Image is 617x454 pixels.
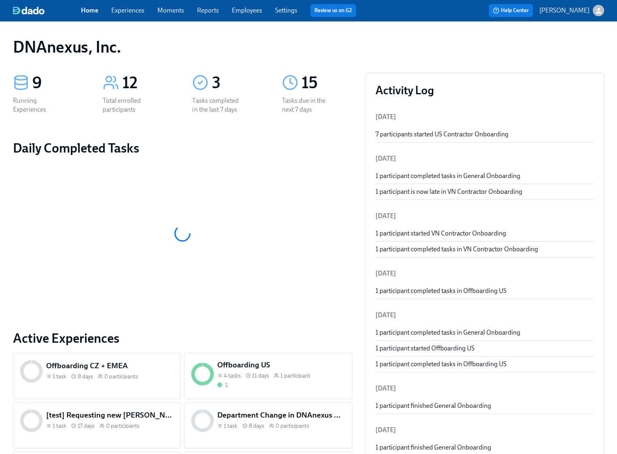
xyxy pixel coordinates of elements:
[104,373,138,380] span: 0 participants
[13,140,352,156] h2: Daily Completed Tasks
[301,73,352,93] div: 15
[192,96,244,114] div: Tasks completed in the last 7 days
[375,130,594,139] div: 7 participants started US Contractor Onboarding
[282,96,334,114] div: Tasks due in the next 7 days
[197,6,219,14] a: Reports
[375,401,594,410] div: 1 participant finished General Onboarding
[122,73,173,93] div: 12
[13,6,45,15] img: dado
[375,286,594,295] div: 1 participant completed tasks in Offboarding US
[225,381,228,389] div: 1
[212,73,263,93] div: 3
[375,245,594,254] div: 1 participant completed tasks in VN Contractor Onboarding
[184,402,352,448] a: Department Change in DNAnexus Organization1 task 8 days0 participants
[375,344,594,353] div: 1 participant started Offboarding US
[103,96,155,114] div: Total enrolled participants
[78,373,93,380] span: 8 days
[13,96,65,114] div: Running Experiences
[276,422,309,430] span: 0 participants
[375,360,594,369] div: 1 participant completed tasks in Offboarding US
[375,172,594,180] div: 1 participant completed tasks in General Onboarding
[375,206,594,226] li: [DATE]
[53,373,66,380] span: 1 task
[13,37,121,57] h1: DNAnexus, Inc.
[310,4,356,17] button: Review us on G2
[78,422,95,430] span: 17 days
[32,73,83,93] div: 9
[375,107,594,127] li: [DATE]
[493,6,529,15] span: Help Center
[375,305,594,325] li: [DATE]
[53,422,66,430] span: 1 task
[224,372,241,380] span: 4 tasks
[106,422,140,430] span: 0 participants
[46,361,174,371] h5: Offboarding CZ + EMEA
[217,360,346,370] h5: Offboarding US
[184,353,352,399] a: Offboarding US4 tasks 11 days1 participant1
[375,379,594,398] li: [DATE]
[375,443,594,452] div: 1 participant finished General Onboarding
[539,6,589,15] p: [PERSON_NAME]
[375,420,594,440] li: [DATE]
[249,422,264,430] span: 8 days
[13,353,181,399] a: Offboarding CZ + EMEA1 task 8 days0 participants
[375,264,594,283] li: [DATE]
[217,381,228,389] div: Completed all due tasks
[375,229,594,238] div: 1 participant started VN Contractor Onboarding
[13,330,352,346] a: Active Experiences
[275,6,297,14] a: Settings
[157,6,184,14] a: Moments
[539,5,604,16] button: [PERSON_NAME]
[224,422,237,430] span: 1 task
[111,6,144,14] a: Experiences
[375,149,594,168] li: [DATE]
[252,372,269,380] span: 11 days
[375,187,594,196] div: 1 participant is now late in VN Contractor Onboarding
[13,402,181,448] a: [test] Requesting new [PERSON_NAME] photos1 task 17 days0 participants
[81,6,98,14] a: Home
[375,328,594,337] div: 1 participant completed tasks in General Onboarding
[217,410,346,420] h5: Department Change in DNAnexus Organization
[314,6,352,15] a: Review us on G2
[232,6,262,14] a: Employees
[375,83,594,98] h3: Activity Log
[489,4,533,17] button: Help Center
[46,410,174,420] h5: [test] Requesting new [PERSON_NAME] photos
[280,372,310,380] span: 1 participant
[13,6,81,15] a: dado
